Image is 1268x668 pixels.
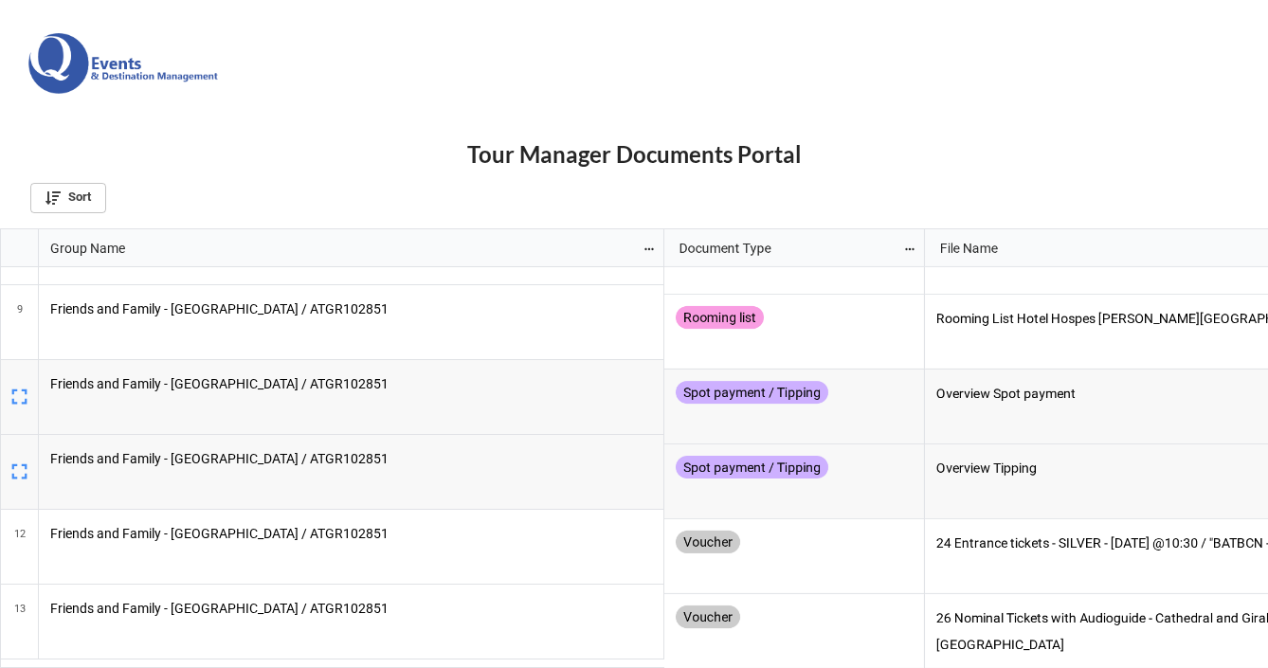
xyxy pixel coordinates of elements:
div: Document Type [668,237,904,258]
img: WiJddf8Ppn%2FLogo%20Q%20Events%20%26%20Destination%20Management.png [28,33,218,94]
span: 12 [14,510,26,584]
div: Spot payment / Tipping [676,456,828,478]
div: grid [1,229,664,267]
p: Friends and Family - [GEOGRAPHIC_DATA] / ATGR102851 [50,371,653,398]
div: Voucher [676,531,740,553]
span: 8 [17,210,23,284]
strong: Tour Manager Documents Portal [467,140,802,168]
span: 9 [17,285,23,359]
p: Friends and Family - [GEOGRAPHIC_DATA] / ATGR102851 [50,297,653,323]
p: Friends and Family - [GEOGRAPHIC_DATA] / ATGR102851 [50,596,653,623]
div: Voucher [676,605,740,628]
p: Friends and Family - [GEOGRAPHIC_DATA] / ATGR102851 [50,521,653,548]
span: 13 [14,585,26,659]
div: Group Name [39,237,643,258]
p: Friends and Family - [GEOGRAPHIC_DATA] / ATGR102851 [50,446,653,473]
div: Rooming list [676,306,764,329]
a: Sort [30,183,106,213]
div: Spot payment / Tipping [676,381,828,404]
